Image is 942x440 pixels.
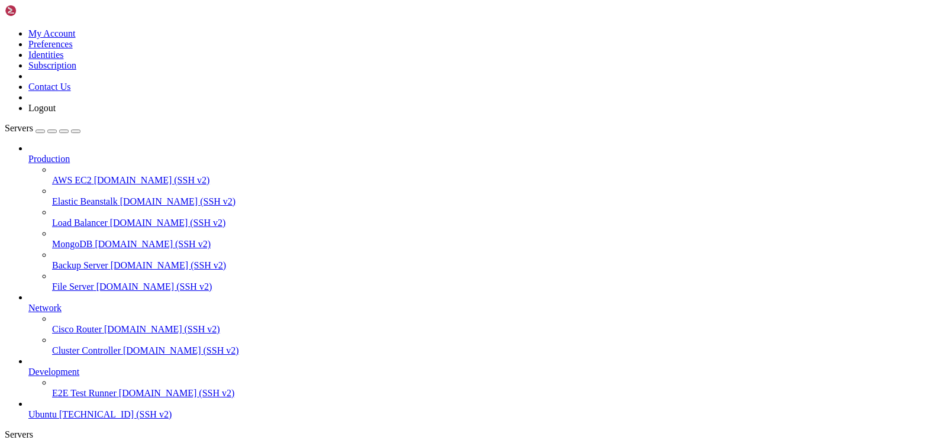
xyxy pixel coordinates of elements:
[28,409,57,419] span: Ubuntu
[123,345,239,355] span: [DOMAIN_NAME] (SSH v2)
[28,50,64,60] a: Identities
[28,409,937,420] a: Ubuntu [TECHNICAL_ID] (SSH v2)
[110,218,226,228] span: [DOMAIN_NAME] (SSH v2)
[5,5,73,17] img: Shellngn
[28,154,70,164] span: Production
[52,218,937,228] a: Load Balancer [DOMAIN_NAME] (SSH v2)
[104,324,220,334] span: [DOMAIN_NAME] (SSH v2)
[28,367,937,377] a: Development
[52,175,92,185] span: AWS EC2
[28,303,937,313] a: Network
[52,345,937,356] a: Cluster Controller [DOMAIN_NAME] (SSH v2)
[52,228,937,250] li: MongoDB [DOMAIN_NAME] (SSH v2)
[52,239,937,250] a: MongoDB [DOMAIN_NAME] (SSH v2)
[28,356,937,399] li: Development
[52,271,937,292] li: File Server [DOMAIN_NAME] (SSH v2)
[28,292,937,356] li: Network
[28,399,937,420] li: Ubuntu [TECHNICAL_ID] (SSH v2)
[5,123,80,133] a: Servers
[96,282,212,292] span: [DOMAIN_NAME] (SSH v2)
[28,303,62,313] span: Network
[28,28,76,38] a: My Account
[28,39,73,49] a: Preferences
[28,60,76,70] a: Subscription
[52,175,937,186] a: AWS EC2 [DOMAIN_NAME] (SSH v2)
[52,377,937,399] li: E2E Test Runner [DOMAIN_NAME] (SSH v2)
[52,282,94,292] span: File Server
[111,260,227,270] span: [DOMAIN_NAME] (SSH v2)
[52,260,937,271] a: Backup Server [DOMAIN_NAME] (SSH v2)
[52,250,937,271] li: Backup Server [DOMAIN_NAME] (SSH v2)
[94,175,210,185] span: [DOMAIN_NAME] (SSH v2)
[52,260,108,270] span: Backup Server
[28,143,937,292] li: Production
[5,123,33,133] span: Servers
[52,324,102,334] span: Cisco Router
[28,154,937,164] a: Production
[119,388,235,398] span: [DOMAIN_NAME] (SSH v2)
[52,218,108,228] span: Load Balancer
[52,335,937,356] li: Cluster Controller [DOMAIN_NAME] (SSH v2)
[59,409,172,419] span: [TECHNICAL_ID] (SSH v2)
[28,82,71,92] a: Contact Us
[28,103,56,113] a: Logout
[52,164,937,186] li: AWS EC2 [DOMAIN_NAME] (SSH v2)
[52,388,117,398] span: E2E Test Runner
[52,239,92,249] span: MongoDB
[52,282,937,292] a: File Server [DOMAIN_NAME] (SSH v2)
[52,324,937,335] a: Cisco Router [DOMAIN_NAME] (SSH v2)
[120,196,236,206] span: [DOMAIN_NAME] (SSH v2)
[52,186,937,207] li: Elastic Beanstalk [DOMAIN_NAME] (SSH v2)
[52,313,937,335] li: Cisco Router [DOMAIN_NAME] (SSH v2)
[52,345,121,355] span: Cluster Controller
[28,367,79,377] span: Development
[52,207,937,228] li: Load Balancer [DOMAIN_NAME] (SSH v2)
[52,388,937,399] a: E2E Test Runner [DOMAIN_NAME] (SSH v2)
[52,196,118,206] span: Elastic Beanstalk
[95,239,211,249] span: [DOMAIN_NAME] (SSH v2)
[52,196,937,207] a: Elastic Beanstalk [DOMAIN_NAME] (SSH v2)
[5,429,937,440] div: Servers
